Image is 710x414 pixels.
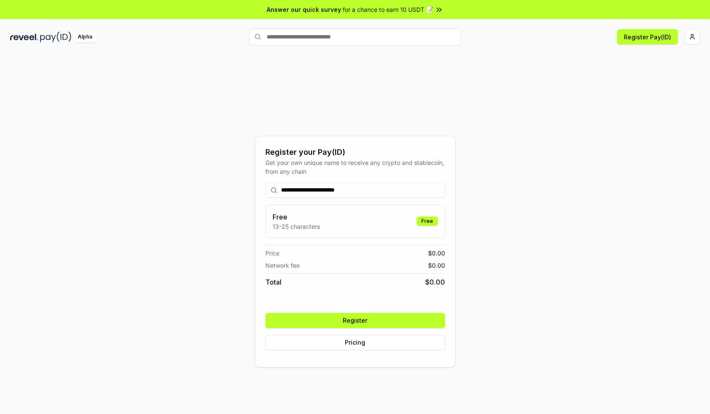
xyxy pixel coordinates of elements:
button: Register Pay(ID) [617,29,678,44]
div: Get your own unique name to receive any crypto and stablecoin, from any chain [265,158,445,176]
span: for a chance to earn 10 USDT 📝 [343,5,433,14]
div: Register your Pay(ID) [265,146,445,158]
img: reveel_dark [10,32,38,42]
span: Network fee [265,261,300,270]
span: $ 0.00 [428,261,445,270]
h3: Free [273,212,320,222]
div: Free [417,217,438,226]
img: pay_id [40,32,71,42]
span: Price [265,249,279,258]
span: $ 0.00 [425,277,445,287]
button: Pricing [265,335,445,350]
span: $ 0.00 [428,249,445,258]
p: 13-25 characters [273,222,320,231]
span: Answer our quick survey [267,5,341,14]
span: Total [265,277,281,287]
div: Alpha [73,32,97,42]
button: Register [265,313,445,328]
